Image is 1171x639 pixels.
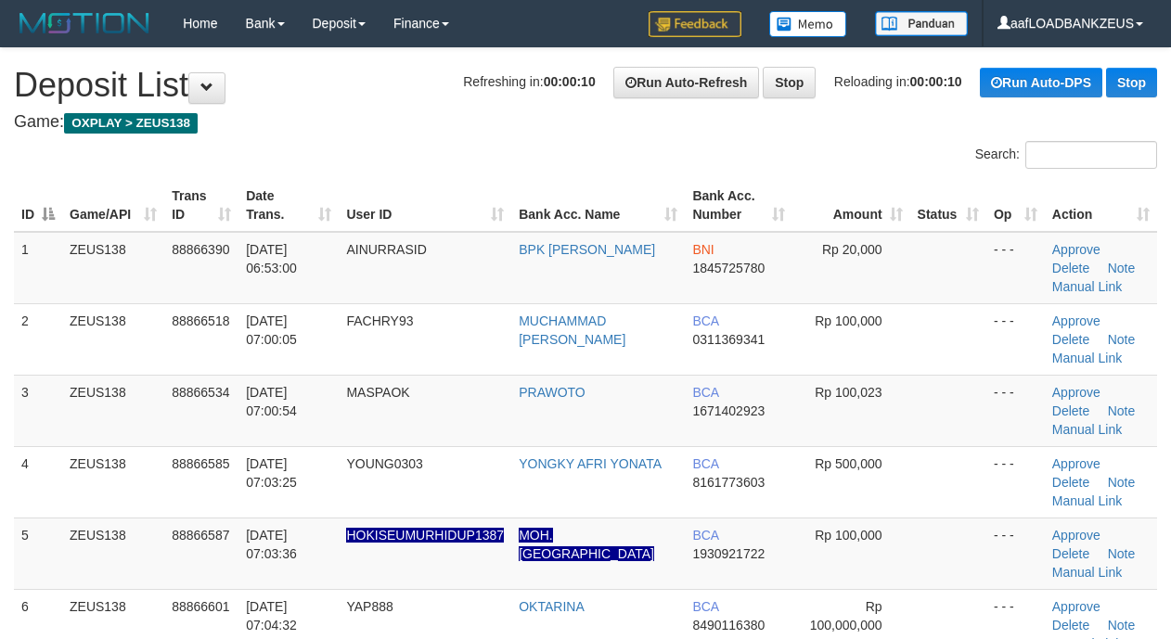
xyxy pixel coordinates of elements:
a: Delete [1052,332,1089,347]
th: Trans ID: activate to sort column ascending [164,179,238,232]
img: Feedback.jpg [649,11,741,37]
a: Approve [1052,599,1100,614]
th: Action: activate to sort column ascending [1045,179,1157,232]
span: 88866390 [172,242,229,257]
a: Manual Link [1052,351,1123,365]
td: 4 [14,446,62,518]
th: Status: activate to sort column ascending [910,179,986,232]
span: [DATE] 07:03:36 [246,528,297,561]
span: AINURRASID [346,242,426,257]
td: 3 [14,375,62,446]
td: 5 [14,518,62,589]
a: Stop [763,67,816,98]
span: Rp 100,000 [815,313,881,328]
span: Copy 1930921722 to clipboard [692,546,765,561]
a: Stop [1106,68,1157,97]
th: Date Trans.: activate to sort column ascending [238,179,339,232]
span: BCA [692,599,718,614]
span: Refreshing in: [463,74,595,89]
h1: Deposit List [14,67,1157,104]
span: [DATE] 07:00:05 [246,313,297,347]
span: 88866518 [172,313,229,328]
a: Approve [1052,528,1100,543]
a: Approve [1052,385,1100,400]
img: panduan.png [875,11,968,36]
span: Copy 8490116380 to clipboard [692,618,765,633]
td: ZEUS138 [62,446,164,518]
th: User ID: activate to sort column ascending [339,179,511,232]
strong: 00:00:10 [910,74,962,89]
span: OXPLAY > ZEUS138 [64,113,198,134]
a: PRAWOTO [519,385,585,400]
a: Manual Link [1052,279,1123,294]
a: MOH. [GEOGRAPHIC_DATA] [519,528,654,561]
span: Copy 0311369341 to clipboard [692,332,765,347]
th: ID: activate to sort column descending [14,179,62,232]
a: Approve [1052,242,1100,257]
td: 2 [14,303,62,375]
span: 88866585 [172,456,229,471]
span: Rp 100,023 [815,385,881,400]
a: OKTARINA [519,599,585,614]
td: - - - [986,303,1045,375]
td: ZEUS138 [62,375,164,446]
a: Manual Link [1052,422,1123,437]
strong: 00:00:10 [544,74,596,89]
span: Nama rekening ada tanda titik/strip, harap diedit [346,528,504,543]
td: ZEUS138 [62,303,164,375]
img: Button%20Memo.svg [769,11,847,37]
a: Delete [1052,618,1089,633]
span: YOUNG0303 [346,456,422,471]
span: [DATE] 07:03:25 [246,456,297,490]
a: Note [1108,475,1136,490]
span: BCA [692,385,718,400]
img: MOTION_logo.png [14,9,155,37]
a: Note [1108,403,1136,418]
td: 1 [14,232,62,304]
span: BCA [692,313,718,328]
span: [DATE] 07:00:54 [246,385,297,418]
span: Rp 20,000 [822,242,882,257]
th: Op: activate to sort column ascending [986,179,1045,232]
a: Delete [1052,475,1089,490]
span: 88866587 [172,528,229,543]
a: Delete [1052,546,1089,561]
th: Bank Acc. Number: activate to sort column ascending [685,179,792,232]
span: Rp 100,000,000 [810,599,882,633]
span: BCA [692,528,718,543]
span: Reloading in: [834,74,962,89]
a: Delete [1052,403,1089,418]
a: Note [1108,546,1136,561]
span: BCA [692,456,718,471]
a: Manual Link [1052,565,1123,580]
span: Copy 1845725780 to clipboard [692,261,765,275]
input: Search: [1025,141,1157,169]
span: YAP888 [346,599,392,614]
a: Delete [1052,261,1089,275]
a: Note [1108,618,1136,633]
a: Approve [1052,313,1100,328]
span: 88866534 [172,385,229,400]
span: BNI [692,242,714,257]
td: ZEUS138 [62,518,164,589]
a: Run Auto-DPS [980,68,1102,97]
span: FACHRY93 [346,313,413,328]
a: YONGKY AFRI YONATA [519,456,662,471]
td: ZEUS138 [62,232,164,304]
a: Approve [1052,456,1100,471]
a: Note [1108,332,1136,347]
span: MASPAOK [346,385,409,400]
a: MUCHAMMAD [PERSON_NAME] [519,313,625,347]
a: Note [1108,261,1136,275]
td: - - - [986,375,1045,446]
span: 88866601 [172,599,229,614]
a: BPK [PERSON_NAME] [519,242,655,257]
th: Bank Acc. Name: activate to sort column ascending [511,179,685,232]
td: - - - [986,446,1045,518]
span: Copy 1671402923 to clipboard [692,403,765,418]
span: Copy 8161773603 to clipboard [692,475,765,490]
span: [DATE] 07:04:32 [246,599,297,633]
h4: Game: [14,113,1157,132]
a: Run Auto-Refresh [613,67,759,98]
span: Rp 500,000 [815,456,881,471]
